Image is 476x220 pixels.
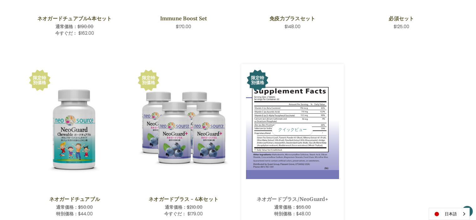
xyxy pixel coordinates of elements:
[56,204,78,210] span: 通常価格：
[78,204,93,210] span: $50.00
[429,208,469,220] a: 日本語
[296,211,311,217] span: $48.00
[28,83,121,176] img: ネオガードチュアブル
[31,15,118,22] a: ネオガードチュアブル4本セット
[140,15,227,22] a: Immune Boost Set
[358,15,445,22] a: 必須セット
[77,23,93,30] span: $190.00
[56,211,78,217] span: 特別価格：
[249,15,336,22] a: 免疫力プラスセット
[249,195,336,203] a: ネオガードプラス/NeoGuard+
[274,204,296,210] span: 通常価格：
[141,76,156,85] div: 限定特別価格
[140,195,227,203] a: ネオガードプラス - 4本セット
[429,208,470,220] aside: Language selected: 日本語
[28,69,121,191] a: NeoGuard Chewable,Was:$50.00, Now:$44.00
[176,23,191,30] span: $170.00
[55,23,77,30] span: 通常価格：
[78,30,94,36] span: $162.00
[274,211,296,217] span: 特別価格：
[31,195,118,203] a: ネオガードチュアブル
[137,69,230,191] a: NeoGuard Plus - 4 Save Set,Was:$210.00, Now:$179.00
[429,208,470,220] div: Language
[285,23,301,30] span: $148.00
[164,211,186,217] span: 今すぐだ：
[32,76,48,85] div: 限定特別価格
[187,211,203,217] span: $179.00
[137,83,230,176] img: ネオガードプラス - 4本セット
[272,124,313,135] button: クイックビュー
[246,69,339,191] a: NeoGuard Plus,Was:$55.00, Now:$48.00
[78,211,93,217] span: $44.00
[165,204,187,210] span: 通常価格：
[394,23,409,30] span: $125.00
[296,204,311,210] span: $55.00
[55,30,77,36] span: 今すぐだ：
[250,76,265,85] div: 限定特別価格
[187,204,202,210] span: $210.00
